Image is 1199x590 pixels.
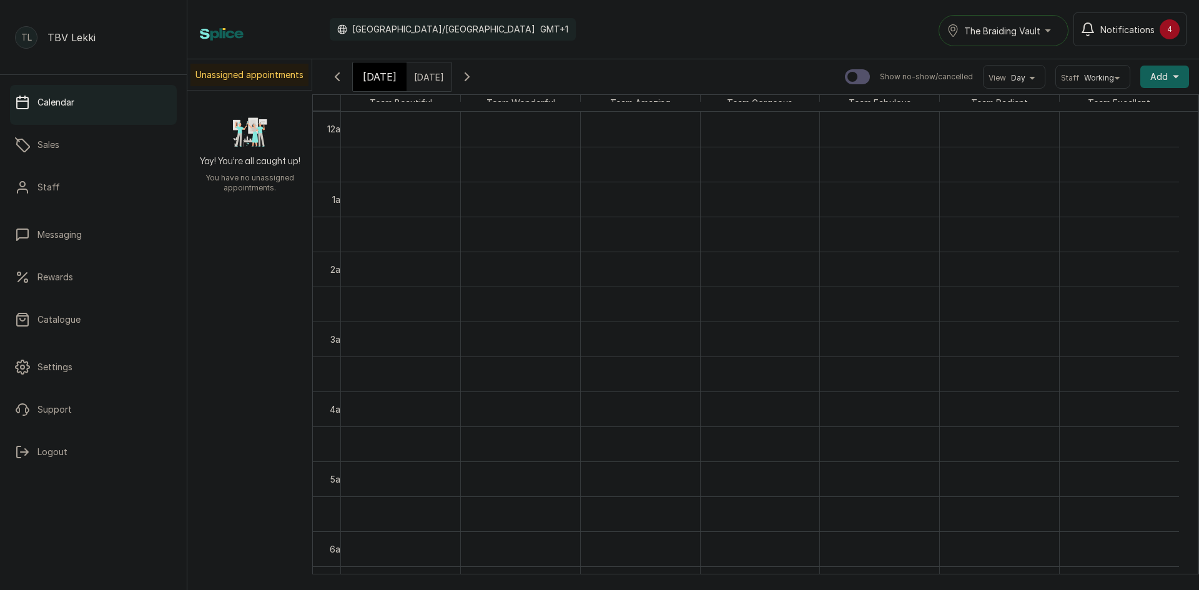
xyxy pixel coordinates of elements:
a: Rewards [10,260,177,295]
p: Catalogue [37,313,81,326]
div: 5am [327,473,350,486]
a: Messaging [10,217,177,252]
span: Add [1150,71,1168,83]
button: Notifications4 [1073,12,1187,46]
p: Logout [37,446,67,458]
p: GMT+1 [540,23,568,36]
a: Staff [10,170,177,205]
button: ViewDay [989,73,1040,83]
span: Team Fabulous [846,95,914,111]
a: Settings [10,350,177,385]
p: Rewards [37,271,73,283]
span: The Braiding Vault [964,24,1040,37]
span: Team Wonderful [484,95,558,111]
p: Calendar [37,96,74,109]
div: 1am [330,193,350,206]
div: 4am [327,403,350,416]
p: Settings [37,361,72,373]
div: 4 [1160,19,1180,39]
p: Staff [37,181,60,194]
span: Working [1084,73,1114,83]
div: 12am [325,122,350,135]
p: Support [37,403,72,416]
a: Catalogue [10,302,177,337]
span: Team Amazing [608,95,673,111]
div: 6am [327,543,350,556]
p: Messaging [37,229,82,241]
a: Calendar [10,85,177,120]
p: Sales [37,139,59,151]
a: Support [10,392,177,427]
span: Notifications [1100,23,1155,36]
p: Show no-show/cancelled [880,72,973,82]
span: Day [1011,73,1025,83]
p: You have no unassigned appointments. [195,173,305,193]
div: 2am [328,263,350,276]
button: The Braiding Vault [939,15,1068,46]
h2: Yay! You’re all caught up! [200,155,300,168]
p: Unassigned appointments [190,64,308,86]
span: Staff [1061,73,1079,83]
span: Team Gorgeous [724,95,795,111]
span: Team Excellent [1085,95,1153,111]
span: Team Beautiful [367,95,435,111]
button: Logout [10,435,177,470]
div: [DATE] [353,62,407,91]
button: Add [1140,66,1189,88]
p: TBV Lekki [47,30,96,45]
p: [GEOGRAPHIC_DATA]/[GEOGRAPHIC_DATA] [352,23,535,36]
a: Sales [10,127,177,162]
span: [DATE] [363,69,397,84]
span: View [989,73,1006,83]
div: 3am [328,333,350,346]
button: StaffWorking [1061,73,1125,83]
p: TL [21,31,32,44]
span: Team Radiant [969,95,1030,111]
